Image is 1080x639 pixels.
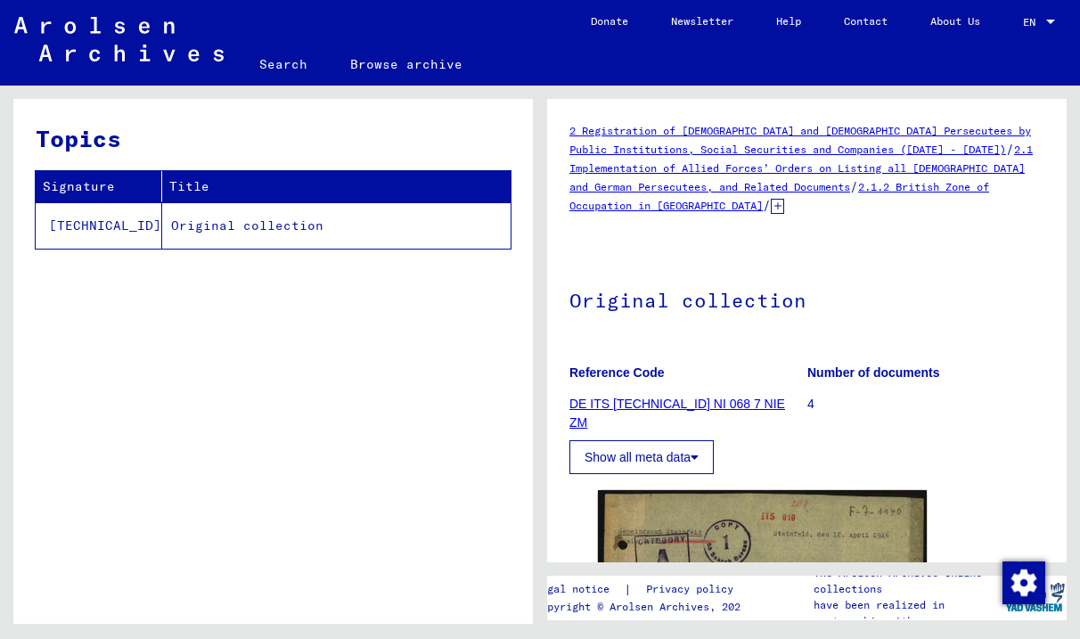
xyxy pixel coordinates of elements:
h1: Original collection [569,259,1044,338]
p: The Arolsen Archives online collections [814,565,1002,597]
b: Number of documents [807,365,940,380]
span: / [763,197,771,213]
a: Legal notice [535,580,624,599]
span: / [1006,141,1014,157]
a: DE ITS [TECHNICAL_ID] NI 068 7 NIE ZM [569,397,785,430]
a: 2 Registration of [DEMOGRAPHIC_DATA] and [DEMOGRAPHIC_DATA] Persecutees by Public Institutions, S... [569,124,1031,156]
p: 4 [807,395,1044,414]
img: Change consent [1002,561,1045,604]
a: Privacy policy [632,580,755,599]
p: Copyright © Arolsen Archives, 2021 [535,599,755,615]
td: [TECHNICAL_ID] [36,202,162,249]
span: EN [1023,16,1043,29]
p: have been realized in partnership with [814,597,1002,629]
b: Reference Code [569,365,665,380]
a: Browse archive [329,43,484,86]
a: Search [238,43,329,86]
a: 2.1 Implementation of Allied Forces’ Orders on Listing all [DEMOGRAPHIC_DATA] and German Persecut... [569,143,1033,193]
span: / [850,178,858,194]
th: Signature [36,171,162,202]
th: Title [162,171,511,202]
h3: Topics [36,121,510,156]
div: | [535,580,755,599]
button: Show all meta data [569,440,714,474]
img: Arolsen_neg.svg [14,17,224,61]
td: Original collection [162,202,511,249]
